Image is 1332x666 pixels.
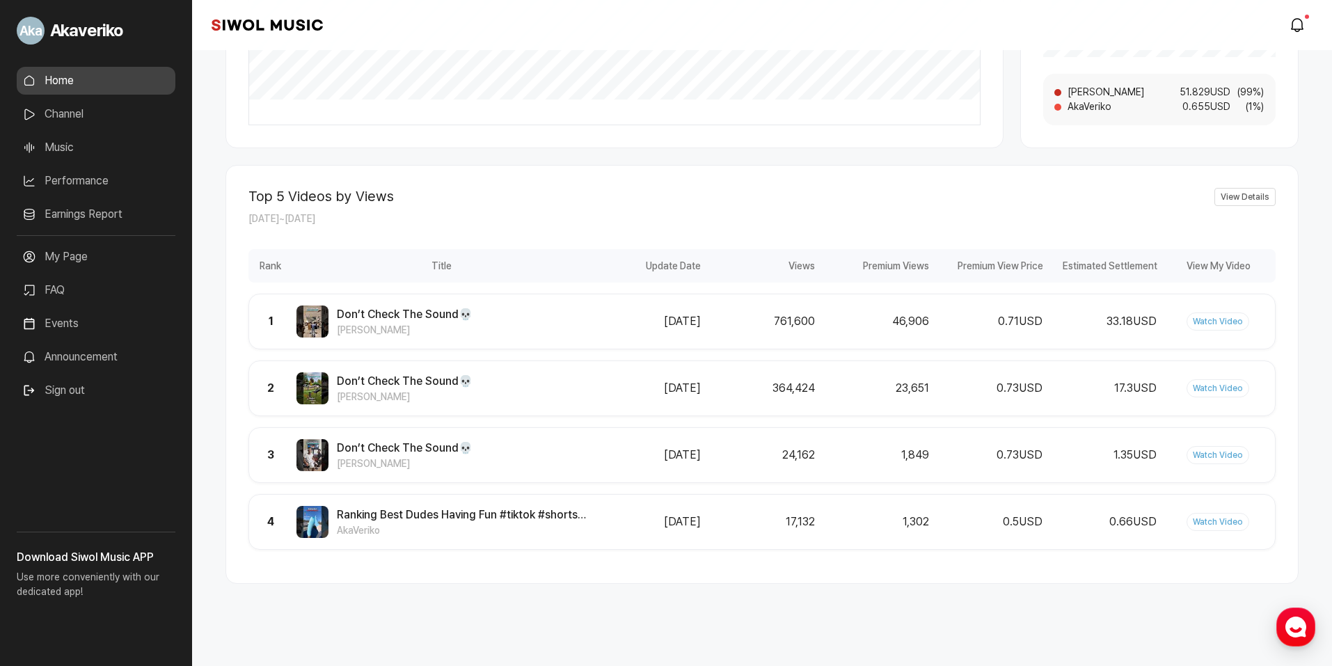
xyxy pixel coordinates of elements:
span: Settings [206,462,240,473]
span: 3 [267,448,274,461]
h3: Download Siwol Music APP [17,549,175,566]
span: ( 99 %) [1231,85,1264,100]
div: 17.3 USD [1051,380,1157,397]
a: My Page [17,243,175,271]
div: 364,424 [709,380,815,397]
a: Channel [17,100,175,128]
a: Watch Video [1187,513,1249,531]
a: Events [17,310,175,338]
span: Akaveriko [50,18,123,43]
div: Estimated Settlement [1047,249,1161,283]
span: Home [35,462,60,473]
div: Title [292,249,591,283]
div: 761,600 [709,313,815,330]
span: [PERSON_NAME] [337,457,473,471]
span: 2 [267,381,274,395]
a: FAQ [17,276,175,304]
img: Video Thumbnail Image [296,306,328,338]
a: Home [4,441,92,476]
span: [PERSON_NAME] [1067,85,1165,100]
a: Messages [92,441,180,476]
div: 1.35 USD [1051,447,1157,463]
div: [DATE] [595,514,701,530]
div: 0.71 USD [937,313,1043,330]
span: Don’t Check The Sound💀 [337,373,473,390]
div: [DATE] [595,380,701,397]
div: 1,302 [823,514,929,530]
span: [DATE] ~ [DATE] [248,213,315,224]
span: 0.655 USD [1165,100,1231,114]
span: Messages [116,463,157,474]
img: Video Thumbnail Image [296,506,328,538]
div: performance [248,249,1276,561]
span: ( 1 %) [1231,100,1264,114]
span: AkaVeriko [337,523,587,538]
span: Ranking Best Dudes Having Fun #tiktok #shorts #dudes [337,507,587,523]
span: 1 [269,315,273,328]
a: Announcement [17,343,175,371]
div: Premium View Price [933,249,1047,283]
div: 23,651 [823,380,929,397]
div: 24,162 [709,447,815,463]
a: Settings [180,441,267,476]
div: [DATE] [595,313,701,330]
div: Premium Views [819,249,933,283]
button: Sign out [17,376,90,404]
div: Rank [248,249,292,283]
span: Don’t Check The Sound💀 [337,440,473,457]
span: [PERSON_NAME] [337,390,473,404]
div: 0.66 USD [1051,514,1157,530]
div: 17,132 [709,514,815,530]
p: Use more conveniently with our dedicated app! [17,566,175,610]
img: Video Thumbnail Image [296,439,328,471]
div: Views [705,249,819,283]
div: [DATE] [595,447,701,463]
a: modal.notifications [1285,11,1313,39]
a: Performance [17,167,175,195]
a: Watch Video [1187,379,1249,397]
a: Music [17,134,175,161]
span: 4 [267,515,274,528]
a: Earnings Report [17,200,175,228]
span: Don’t Check The Sound💀 [337,306,473,323]
h2: Top 5 Videos by Views [248,188,394,205]
span: 51.829 USD [1165,85,1231,100]
a: Watch Video [1187,446,1249,464]
div: 0.5 USD [937,514,1043,530]
a: View Details [1214,188,1276,206]
img: Video Thumbnail Image [296,372,328,404]
div: View My Video [1161,249,1276,283]
span: [PERSON_NAME] [337,323,473,338]
div: 0.73 USD [937,380,1043,397]
div: 1,849 [823,447,929,463]
div: 0.73 USD [937,447,1043,463]
div: 33.18 USD [1051,313,1157,330]
a: Go to My Profile [17,11,175,50]
div: Update Date [591,249,705,283]
span: AkaVeriko [1067,100,1165,114]
a: Home [17,67,175,95]
a: Watch Video [1187,312,1249,331]
div: 46,906 [823,313,929,330]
